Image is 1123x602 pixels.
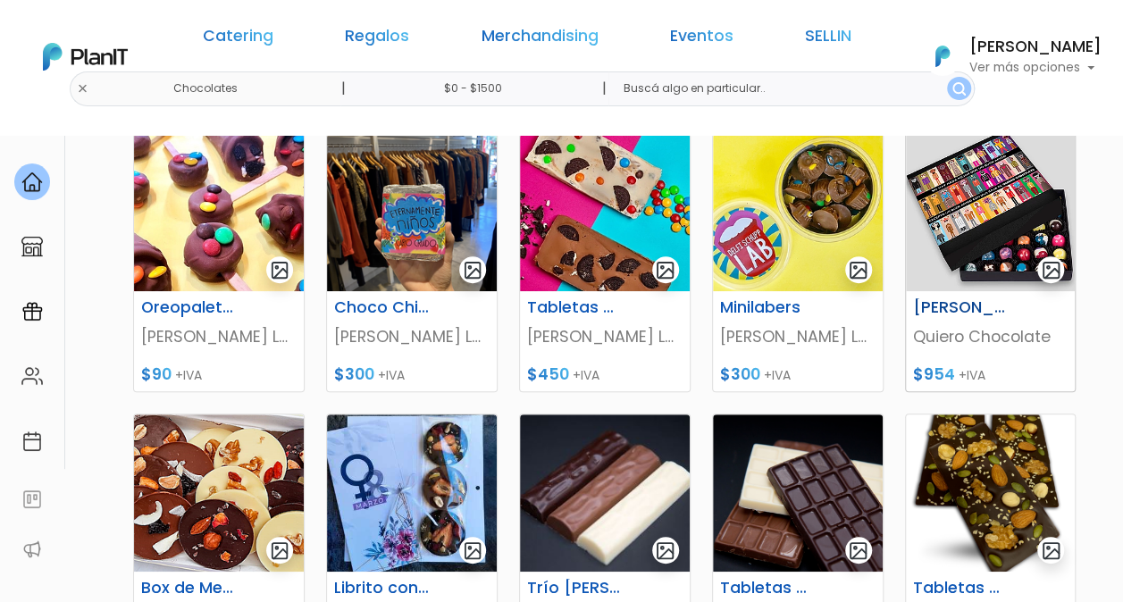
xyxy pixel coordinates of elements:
span: +IVA [959,366,985,384]
img: gallery-light [463,540,483,561]
img: thumb_Mendiants.jpeg [327,414,497,572]
p: [PERSON_NAME] LAB [720,325,876,348]
a: gallery-light Tabletas Chocolate [PERSON_NAME] LAB $450 +IVA [519,133,691,392]
img: gallery-light [655,540,675,561]
img: people-662611757002400ad9ed0e3c099ab2801c6687ba6c219adb57efc949bc21e19d.svg [21,365,43,387]
img: thumb_Bombones.jpg [713,134,883,291]
a: Eventos [670,29,733,50]
img: PlanIt Logo [923,37,962,76]
p: Quiero Chocolate [913,325,1069,348]
img: thumb_d9431d_09d84f65f36d4c32b59a9acc13557662_mv2.png [327,134,497,291]
input: Buscá algo en particular.. [608,71,974,106]
img: gallery-light [848,540,868,561]
h6: [PERSON_NAME] [902,298,1020,317]
p: [PERSON_NAME] LAB [334,325,490,348]
a: gallery-light [PERSON_NAME] Quiero Chocolate $954 +IVA [905,133,1077,392]
span: $954 [913,364,955,385]
span: $300 [334,364,374,385]
h6: Minilabers [709,298,827,317]
img: gallery-light [848,260,868,280]
span: $450 [527,364,569,385]
a: SELLIN [805,29,851,50]
img: thumb_tableta_de_chocolate_maciso.png [713,414,883,572]
img: close-6986928ebcb1d6c9903e3b54e860dbc4d054630f23adef3a32610726dff6a82b.svg [77,83,88,95]
img: campaigns-02234683943229c281be62815700db0a1741e53638e28bf9629b52c665b00959.svg [21,301,43,322]
img: thumb_tableta_chocolate_2.JPG [520,414,690,572]
a: gallery-light Minilabers [PERSON_NAME] LAB $300 +IVA [712,133,884,392]
p: | [601,78,606,99]
img: gallery-light [270,540,290,561]
img: feedback-78b5a0c8f98aac82b08bfc38622c3050aee476f2c9584af64705fc4e61158814.svg [21,489,43,510]
a: Merchandising [481,29,598,50]
img: thumb_paletas.jpg [134,134,304,291]
h6: Tabletas Chocolate [516,298,634,317]
img: gallery-light [655,260,675,280]
img: partners-52edf745621dab592f3b2c58e3bca9d71375a7ef29c3b500c9f145b62cc070d4.svg [21,539,43,560]
img: PlanIt Logo [43,43,128,71]
span: +IVA [573,366,599,384]
img: gallery-light [1041,260,1061,280]
h6: Trío [PERSON_NAME] [516,579,634,598]
div: ¿Necesitás ayuda? [92,17,257,52]
h6: Box de Mediants [130,579,248,598]
img: gallery-light [463,260,483,280]
span: $90 [141,364,172,385]
p: Ver más opciones [969,62,1102,74]
img: gallery-light [1041,540,1061,561]
a: gallery-light Choco Chiqui [PERSON_NAME] LAB $300 +IVA [326,133,498,392]
span: $300 [720,364,760,385]
img: thumb_15mediants.png [134,414,304,572]
p: [PERSON_NAME] LAB [527,325,683,348]
img: thumb_barras.jpg [520,134,690,291]
p: [PERSON_NAME] LAB [141,325,297,348]
h6: Tabletas de Chocolate Macizo [709,579,827,598]
p: | [340,78,345,99]
img: search_button-432b6d5273f82d61273b3651a40e1bd1b912527efae98b1b7a1b2c0702e16a8d.svg [952,82,966,96]
span: +IVA [175,366,202,384]
h6: Librito con mediants [323,579,441,598]
img: thumb_tabletas_de_chocolate_con_frutos_secos.png [906,414,1076,572]
img: home-e721727adea9d79c4d83392d1f703f7f8bce08238fde08b1acbfd93340b81755.svg [21,171,43,193]
img: marketplace-4ceaa7011d94191e9ded77b95e3339b90024bf715f7c57f8cf31f2d8c509eaba.svg [21,236,43,257]
img: thumb_caja_amistad.png [906,134,1076,291]
img: calendar-87d922413cdce8b2cf7b7f5f62616a5cf9e4887200fb71536465627b3292af00.svg [21,431,43,452]
span: +IVA [764,366,791,384]
span: +IVA [378,366,405,384]
a: Regalos [345,29,409,50]
a: gallery-light Oreopaletas [PERSON_NAME] LAB $90 +IVA [133,133,305,392]
h6: Oreopaletas [130,298,248,317]
img: gallery-light [270,260,290,280]
button: PlanIt Logo [PERSON_NAME] Ver más opciones [912,33,1102,79]
a: Catering [203,29,273,50]
h6: Choco Chiqui [323,298,441,317]
h6: [PERSON_NAME] [969,39,1102,55]
h6: Tabletas de Chocolate con Frutos Secos [902,579,1020,598]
